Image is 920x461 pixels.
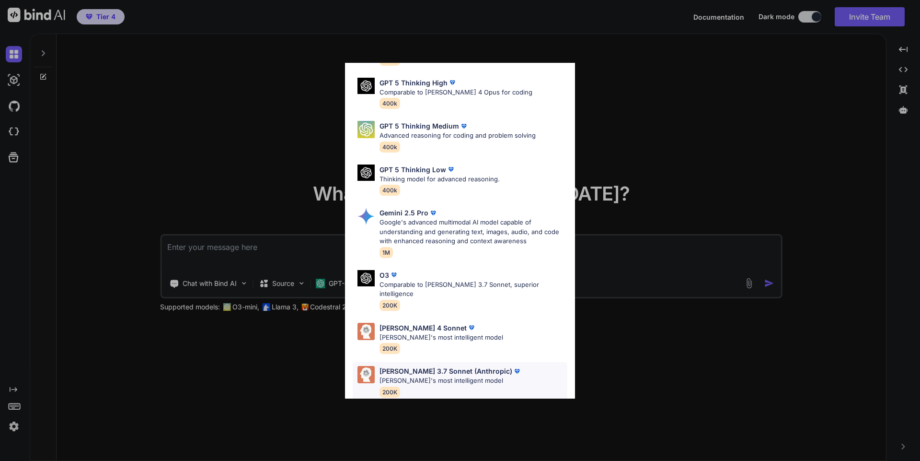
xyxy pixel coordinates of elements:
[379,376,522,386] p: [PERSON_NAME]'s most intelligent model
[379,78,448,88] p: GPT 5 Thinking High
[379,185,400,196] span: 400k
[446,165,456,174] img: premium
[379,280,567,299] p: Comparable to [PERSON_NAME] 3.7 Sonnet, superior intelligence
[379,300,400,311] span: 200K
[379,88,532,97] p: Comparable to [PERSON_NAME] 4 Opus for coding
[379,142,400,153] span: 400k
[448,78,457,87] img: premium
[379,333,503,343] p: [PERSON_NAME]'s most intelligent model
[357,366,375,383] img: Pick Models
[379,270,389,280] p: O3
[379,343,400,354] span: 200K
[357,165,375,181] img: Pick Models
[357,208,375,225] img: Pick Models
[379,175,500,184] p: Thinking model for advanced reasoning.
[389,270,399,280] img: premium
[357,121,375,138] img: Pick Models
[379,323,467,333] p: [PERSON_NAME] 4 Sonnet
[379,165,446,175] p: GPT 5 Thinking Low
[379,218,567,246] p: Google's advanced multimodal AI model capable of understanding and generating text, images, audio...
[379,208,428,218] p: Gemini 2.5 Pro
[428,208,438,218] img: premium
[459,121,469,131] img: premium
[379,387,400,398] span: 200K
[379,98,400,109] span: 400k
[379,366,512,376] p: [PERSON_NAME] 3.7 Sonnet (Anthropic)
[512,366,522,376] img: premium
[357,323,375,340] img: Pick Models
[467,323,476,332] img: premium
[357,270,375,287] img: Pick Models
[379,121,459,131] p: GPT 5 Thinking Medium
[379,247,393,258] span: 1M
[357,78,375,95] img: Pick Models
[379,131,536,141] p: Advanced reasoning for coding and problem solving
